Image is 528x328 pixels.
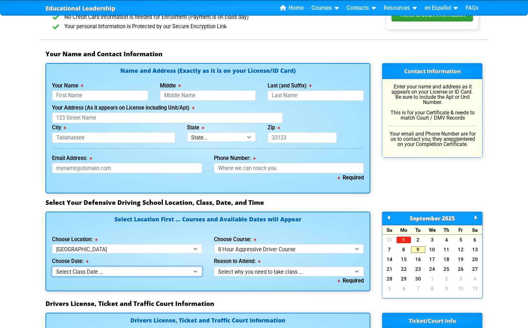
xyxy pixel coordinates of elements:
h4: Drivers License, Ticket and Traffic Court Information [52,318,364,324]
a: 5 [382,285,397,292]
div: Th [439,225,454,235]
label: Middle [160,83,181,88]
span: 2025 [442,215,455,222]
label: Your Name [52,83,83,88]
label: Your Address (As it appears on License including Unit/Apt) [52,105,194,111]
input: Last Name [268,90,364,101]
a: 23 [411,266,425,272]
a: 10 [454,285,468,292]
a: 8 [425,285,440,292]
h4: Name and Address (Exactly as it is on your License/ID Card) [52,68,364,73]
a: 29 [397,276,411,282]
a: 6 [397,285,411,292]
a: 27 [468,266,482,272]
a: 18 [439,256,454,263]
input: 33123 [268,132,337,143]
a: 28 [382,276,397,282]
a: 3 [425,237,440,243]
a: 16 [411,256,425,263]
a: 1 [397,237,411,243]
label: Choose Date: [52,259,88,264]
label: Email Address: [52,156,92,161]
input: 123 Street Name [52,112,283,123]
h4: Select Location First ... Courses and Available Dates will Appear [52,216,364,230]
a: 4 [468,276,482,282]
a: Resources [381,3,419,13]
a: 31 [382,237,397,243]
label: Choose Course: [214,237,256,242]
a: 3 [454,276,468,282]
a: 20 [468,256,482,263]
a: 8 [397,246,411,253]
a: 2 [439,276,454,282]
a: 11 [439,246,454,253]
a: 7 [411,285,425,292]
a: Contacts [344,3,378,13]
div: We [425,225,440,235]
div: Fr [454,225,468,235]
a: 12 [454,246,468,253]
a: 30 [411,276,425,282]
a: 26 [454,266,468,272]
h3: Select Your Defensive Driving School Location, Class, Date, and Time [46,199,482,206]
a: 19 [454,256,468,263]
a: 11 [468,285,482,292]
h3: Your Name and Contact Information [46,50,482,58]
a: 5 [454,237,468,243]
a: FAQs [463,3,481,13]
u: not [451,136,458,142]
h3: Contact Information [382,63,482,79]
b: Required [338,278,364,284]
div: Sa [468,225,482,235]
a: 22 [397,266,411,272]
div: Mo [397,225,411,235]
li: Your personal Information is Protected by our Secure Encryption Link [56,22,370,32]
label: City [52,125,66,130]
a: 2 [411,237,425,243]
label: Phone Number: [214,156,256,161]
a: 14 [382,256,397,263]
a: 9 [411,246,425,253]
div: Su [382,225,397,235]
label: Zip [268,125,280,130]
a: en Español [422,3,460,13]
a: 21 [382,266,397,272]
a: 15 [397,256,411,263]
a: 4 [439,237,454,243]
input: Where we can reach you [214,163,364,174]
b: Required [338,175,364,181]
div: Tu [411,225,425,235]
a: Home [277,3,306,13]
label: Choose Location: [52,237,98,242]
label: State [187,125,204,130]
input: myname@domain.com [52,163,202,174]
label: Reason to Attend: [214,259,260,264]
li: No Credit Card Information is needed for Enrollment (Payment is on class day) [56,13,370,22]
a: 17 [425,256,440,263]
p: Your email and Phone Number are for us to contact you; they are entered on your Completion Certif... [388,131,476,147]
p: Enter your name and address as it appears on your License or ID Card. Be sure to include the Apt ... [388,84,476,121]
a: 7 [382,246,397,253]
a: 1 [425,276,440,282]
a: 24 [425,266,440,272]
a: 25 [439,266,454,272]
a: 10 [425,246,440,253]
span: September [410,215,441,222]
a: Courses [309,3,341,13]
h3: Drivers License, Ticket and Traffic Court Information [46,300,482,308]
a: Educational Leadership [46,3,115,14]
input: First Name [52,90,148,101]
input: Middle Name [160,90,256,101]
a: 6 [468,237,482,243]
input: Tallahassee [52,132,175,143]
a: 9 [439,285,454,292]
label: Last (and Suffix) [268,83,311,88]
a: 13 [468,246,482,253]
